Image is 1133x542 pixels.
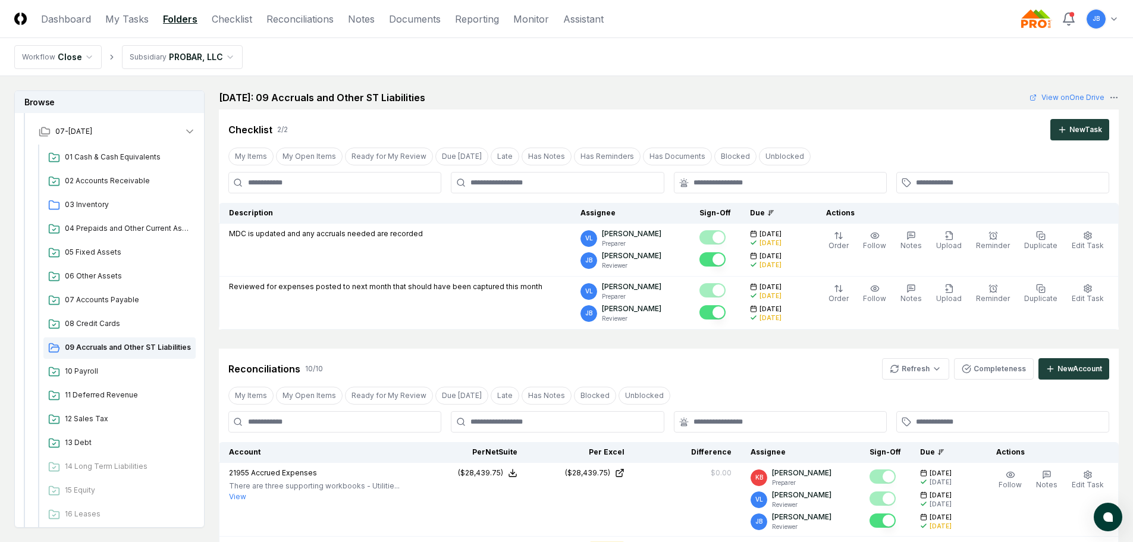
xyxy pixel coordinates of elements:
[1030,92,1104,103] a: View onOne Drive
[861,228,889,253] button: Follow
[491,387,519,405] button: Late
[602,281,661,292] p: [PERSON_NAME]
[602,261,661,270] p: Reviewer
[711,468,732,478] div: $0.00
[229,281,542,292] p: Reviewed for expenses posted to next month that should have been captured this month
[229,468,249,477] span: 21955
[602,228,661,239] p: [PERSON_NAME]
[41,12,91,26] a: Dashboard
[345,387,433,405] button: Ready for My Review
[522,387,572,405] button: Has Notes
[348,12,375,26] a: Notes
[522,148,572,165] button: Has Notes
[996,468,1024,493] button: Follow
[602,292,661,301] p: Preparer
[750,208,798,218] div: Due
[105,12,149,26] a: My Tasks
[759,283,782,292] span: [DATE]
[898,281,924,306] button: Notes
[455,12,499,26] a: Reporting
[43,337,196,359] a: 09 Accruals and Other ST Liabilities
[43,266,196,287] a: 06 Other Assets
[513,12,549,26] a: Monitor
[43,480,196,502] a: 15 Equity
[1069,468,1106,493] button: Edit Task
[1022,228,1060,253] button: Duplicate
[602,239,661,248] p: Preparer
[29,118,205,145] button: 07-[DATE]
[755,495,763,504] span: VL
[634,442,741,463] th: Difference
[828,294,849,303] span: Order
[699,252,726,267] button: Mark complete
[1024,294,1057,303] span: Duplicate
[219,90,425,105] h2: [DATE]: 09 Accruals and Other ST Liabilities
[43,218,196,240] a: 04 Prepaids and Other Current Assets
[491,148,519,165] button: Late
[602,303,661,314] p: [PERSON_NAME]
[65,176,191,186] span: 02 Accounts Receivable
[900,241,922,250] span: Notes
[976,294,1010,303] span: Reminder
[65,461,191,472] span: 14 Long Term Liabilities
[826,228,851,253] button: Order
[759,305,782,314] span: [DATE]
[643,148,712,165] button: Has Documents
[772,490,831,500] p: [PERSON_NAME]
[1072,294,1104,303] span: Edit Task
[527,442,634,463] th: Per Excel
[930,469,952,478] span: [DATE]
[276,148,343,165] button: My Open Items
[43,361,196,383] a: 10 Payroll
[826,281,851,306] button: Order
[585,234,593,243] span: VL
[870,469,896,484] button: Mark complete
[345,148,433,165] button: Ready for My Review
[1034,468,1060,493] button: Notes
[228,123,272,137] div: Checklist
[574,387,616,405] button: Blocked
[1069,281,1106,306] button: Edit Task
[974,228,1012,253] button: Reminder
[690,203,740,224] th: Sign-Off
[987,447,1109,458] div: Actions
[755,473,763,482] span: KB
[43,195,196,216] a: 03 Inventory
[930,491,952,500] span: [DATE]
[1038,358,1109,380] button: NewAccount
[65,390,191,400] span: 11 Deferred Revenue
[212,12,252,26] a: Checklist
[860,442,911,463] th: Sign-Off
[1057,364,1102,374] div: New Account
[65,509,191,519] span: 16 Leases
[602,314,661,323] p: Reviewer
[65,223,191,234] span: 04 Prepaids and Other Current Assets
[43,290,196,311] a: 07 Accounts Payable
[55,126,92,137] span: 07-[DATE]
[1085,8,1107,30] button: JB
[714,148,757,165] button: Blocked
[602,250,661,261] p: [PERSON_NAME]
[759,261,782,270] div: [DATE]
[870,513,896,528] button: Mark complete
[898,228,924,253] button: Notes
[755,517,762,526] span: JB
[563,12,604,26] a: Assistant
[759,314,782,322] div: [DATE]
[772,478,831,487] p: Preparer
[163,12,197,26] a: Folders
[65,152,191,162] span: 01 Cash & Cash Equivalents
[934,228,964,253] button: Upload
[458,468,517,478] button: ($28,439.75)
[65,437,191,448] span: 13 Debt
[772,512,831,522] p: [PERSON_NAME]
[15,91,204,113] h3: Browse
[1050,119,1109,140] button: NewTask
[43,456,196,478] a: 14 Long Term Liabilities
[536,468,624,478] a: ($28,439.75)
[574,148,641,165] button: Has Reminders
[1024,241,1057,250] span: Duplicate
[759,292,782,300] div: [DATE]
[870,491,896,506] button: Mark complete
[930,513,952,522] span: [DATE]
